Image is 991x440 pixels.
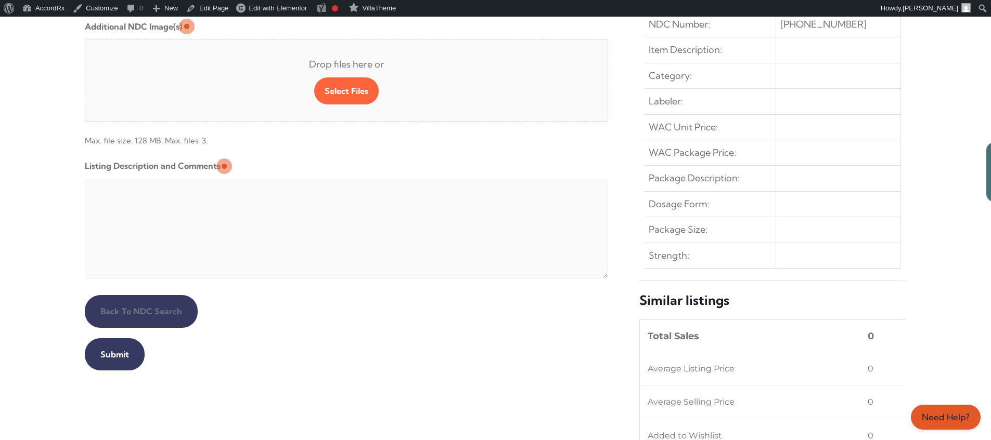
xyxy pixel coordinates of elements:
[649,144,736,161] span: WAC Package Price:
[314,77,379,104] button: select files, additional ndc image(s)
[85,338,145,370] input: Submit
[102,56,591,73] span: Drop files here or
[649,16,710,33] span: NDC Number:
[85,157,221,174] label: Listing Description and Comments
[85,295,198,327] input: Back to NDC Search
[868,361,873,377] span: 0
[868,394,873,410] span: 0
[648,361,735,377] span: Average Listing Price
[868,328,874,344] span: 0
[649,68,692,84] span: Category:
[780,16,867,33] span: [PHONE_NUMBER]
[903,4,958,12] span: [PERSON_NAME]
[648,328,699,344] span: Total Sales
[911,405,981,430] a: Need Help?
[249,4,307,12] span: Edit with Elementor
[85,126,609,149] span: Max. file size: 128 MB, Max. files: 3.
[649,196,709,212] span: Dosage Form:
[649,247,689,264] span: Strength:
[639,292,906,309] h5: Similar listings
[649,221,707,238] span: Package Size:
[332,5,338,11] div: Focus keyphrase not set
[85,18,182,35] label: Additional NDC Image(s)
[649,93,683,110] span: Labeler:
[649,119,718,136] span: WAC Unit Price:
[649,170,740,186] span: Package Description:
[648,394,735,410] span: Average Selling Price
[649,42,722,58] span: Item Description:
